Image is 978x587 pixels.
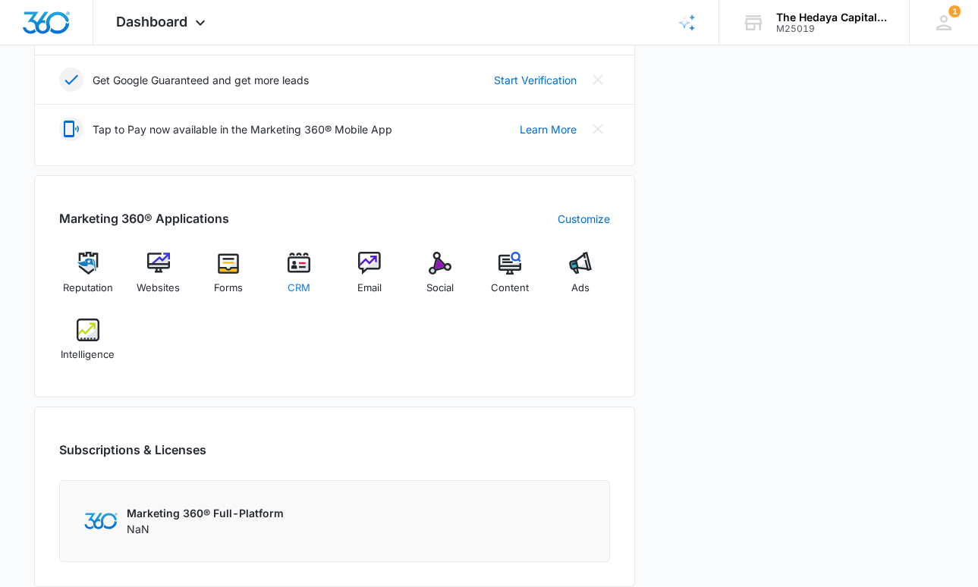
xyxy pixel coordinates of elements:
[59,252,118,306] a: Reputation
[481,252,539,306] a: Content
[129,252,187,306] a: Websites
[948,5,961,17] span: 1
[558,211,610,227] a: Customize
[127,505,284,521] p: Marketing 360® Full-Platform
[116,14,187,30] span: Dashboard
[776,24,887,34] div: account id
[63,281,113,296] span: Reputation
[776,11,887,24] div: account name
[214,281,243,296] span: Forms
[357,281,382,296] span: Email
[137,281,180,296] span: Websites
[491,281,529,296] span: Content
[127,505,284,537] div: NaN
[288,281,310,296] span: CRM
[948,5,961,17] div: notifications count
[586,67,610,92] button: Close
[552,252,610,306] a: Ads
[586,117,610,141] button: Close
[426,281,454,296] span: Social
[341,252,399,306] a: Email
[59,319,118,373] a: Intelligence
[93,121,392,137] p: Tap to Pay now available in the Marketing 360® Mobile App
[571,281,590,296] span: Ads
[270,252,329,306] a: CRM
[494,72,577,88] a: Start Verification
[59,209,229,228] h2: Marketing 360® Applications
[410,252,469,306] a: Social
[93,72,309,88] p: Get Google Guaranteed and get more leads
[59,441,206,459] h2: Subscriptions & Licenses
[84,513,118,529] img: Marketing 360 Logo
[200,252,258,306] a: Forms
[61,347,115,363] span: Intelligence
[520,121,577,137] a: Learn More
